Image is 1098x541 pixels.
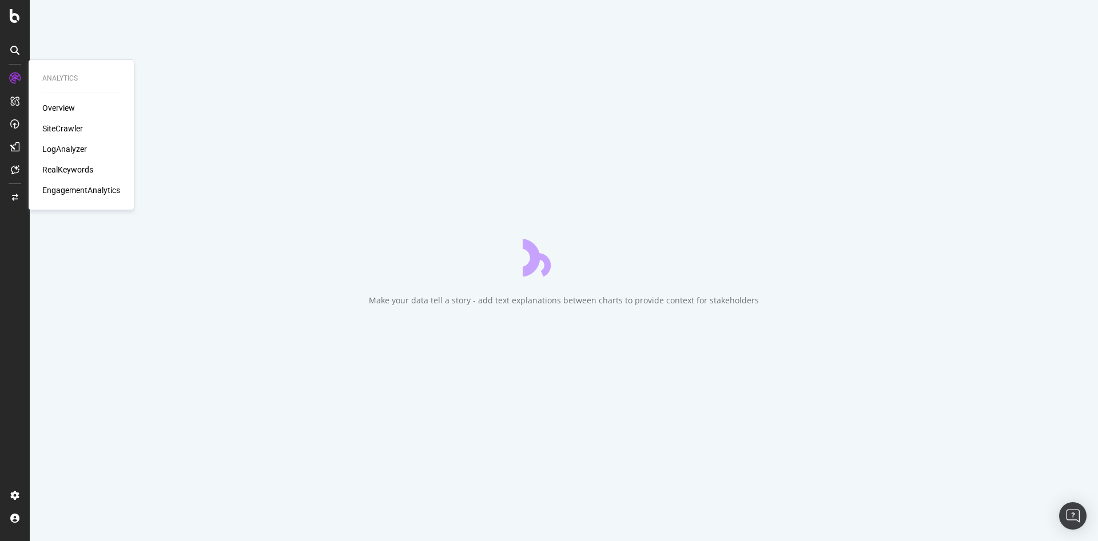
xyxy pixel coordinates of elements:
div: Open Intercom Messenger [1059,502,1087,530]
a: LogAnalyzer [42,143,87,155]
div: Analytics [42,74,120,83]
div: Make your data tell a story - add text explanations between charts to provide context for stakeho... [369,295,759,306]
a: SiteCrawler [42,123,83,134]
a: RealKeywords [42,164,93,175]
a: Overview [42,102,75,114]
div: animation [523,235,605,276]
a: EngagementAnalytics [42,185,120,196]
